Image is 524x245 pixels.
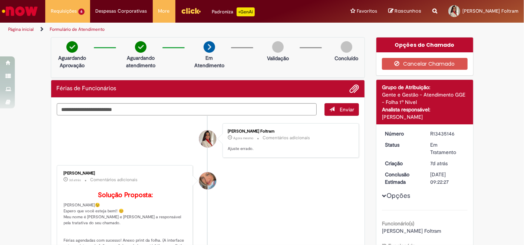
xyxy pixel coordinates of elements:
[382,106,468,113] div: Analista responsável:
[379,141,425,148] dt: Status
[382,113,468,121] div: [PERSON_NAME]
[1,4,39,19] img: ServiceNow
[431,141,465,156] div: Em Tratamento
[340,106,354,113] span: Enviar
[431,160,448,167] span: 7d atrás
[267,55,289,62] p: Validação
[54,54,90,69] p: Aguardando Aprovação
[431,171,465,186] div: [DATE] 09:22:27
[64,171,187,176] div: [PERSON_NAME]
[233,136,253,140] span: Agora mesmo
[199,130,216,147] div: Carla Kroneis Foltram
[324,103,359,116] button: Enviar
[90,177,138,183] small: Comentários adicionais
[379,160,425,167] dt: Criação
[382,220,414,227] b: Funcionário(s)
[51,7,77,15] span: Requisições
[431,130,465,137] div: R13435146
[382,91,468,106] div: Gente e Gestão - Atendimento GGE - Folha 1º Nível
[272,41,284,53] img: img-circle-grey.png
[228,146,351,152] p: Ajuste errado.
[78,9,85,15] span: 6
[388,8,421,15] a: Rascunhos
[382,58,468,70] button: Cancelar Chamado
[50,26,105,32] a: Formulário de Atendimento
[204,41,215,53] img: arrow-next.png
[69,178,81,182] span: 3d atrás
[98,191,153,199] b: Solução Proposta:
[123,54,159,69] p: Aguardando atendimento
[228,129,351,134] div: [PERSON_NAME] Foltram
[158,7,170,15] span: More
[376,37,473,52] div: Opções do Chamado
[379,130,425,137] dt: Número
[57,103,317,115] textarea: Digite sua mensagem aqui...
[334,55,358,62] p: Concluído
[6,23,344,36] ul: Trilhas de página
[462,8,518,14] span: [PERSON_NAME] Foltram
[431,160,465,167] div: 21/08/2025 10:01:44
[181,5,201,16] img: click_logo_yellow_360x200.png
[96,7,147,15] span: Despesas Corporativas
[199,172,216,189] div: Jacqueline Andrade Galani
[395,7,421,14] span: Rascunhos
[212,7,255,16] div: Padroniza
[357,7,377,15] span: Favoritos
[57,85,116,92] h2: Férias de Funcionários Histórico de tíquete
[66,41,78,53] img: check-circle-green.png
[69,178,81,182] time: 25/08/2025 14:39:20
[8,26,34,32] a: Página inicial
[431,160,448,167] time: 21/08/2025 10:01:44
[382,228,441,234] span: [PERSON_NAME] Foltram
[349,84,359,94] button: Adicionar anexos
[237,7,255,16] p: +GenAi
[191,54,227,69] p: Em Atendimento
[135,41,146,53] img: check-circle-green.png
[382,84,468,91] div: Grupo de Atribuição:
[341,41,352,53] img: img-circle-grey.png
[379,171,425,186] dt: Conclusão Estimada
[263,135,310,141] small: Comentários adicionais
